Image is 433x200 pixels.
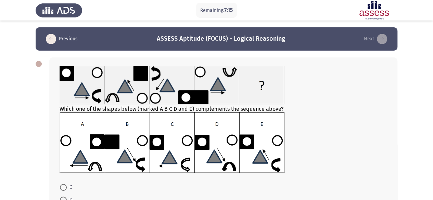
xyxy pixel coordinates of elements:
[60,112,284,173] img: UkFYYV8wODFfQi5wbmcxNjkxMzIzOTA4NDc5.png
[157,35,285,43] h3: ASSESS Aptitude (FOCUS) - Logical Reasoning
[224,7,233,13] span: 7:15
[44,34,80,44] button: load previous page
[36,1,82,20] img: Assess Talent Management logo
[362,34,389,44] button: load next page
[60,66,387,174] div: Which one of the shapes below (marked A B C D and E) complements the sequence above?
[67,183,72,191] span: C
[351,1,397,20] img: Assessment logo of ASSESS Focus 4 Module Assessment (EN/AR) (Advanced - IB)
[60,66,284,104] img: UkFYYV8wODFfQS5wbmcxNjkxMzA1MzI5NDQ5.png
[200,6,233,15] p: Remaining:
